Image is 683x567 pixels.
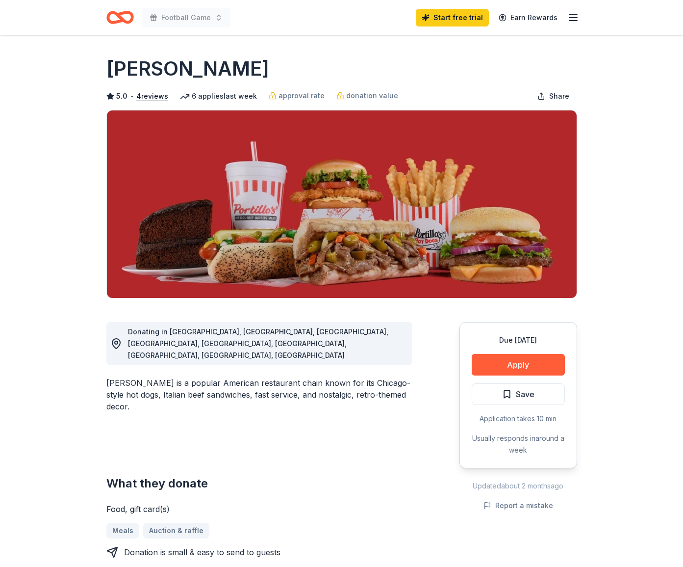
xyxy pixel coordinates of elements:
[106,6,134,29] a: Home
[493,9,563,27] a: Earn Rewards
[483,500,553,512] button: Report a mistake
[116,90,127,102] span: 5.0
[269,90,325,102] a: approval rate
[106,377,412,412] div: [PERSON_NAME] is a popular American restaurant chain known for its Chicago-style hot dogs, Italia...
[128,327,388,359] span: Donating in [GEOGRAPHIC_DATA], [GEOGRAPHIC_DATA], [GEOGRAPHIC_DATA], [GEOGRAPHIC_DATA], [GEOGRAPH...
[143,523,209,539] a: Auction & raffle
[472,383,565,405] button: Save
[416,9,489,27] a: Start free trial
[130,92,133,100] span: •
[106,55,269,82] h1: [PERSON_NAME]
[124,546,280,558] div: Donation is small & easy to send to guests
[161,12,211,24] span: Football Game
[472,432,565,456] div: Usually responds in around a week
[142,8,230,27] button: Football Game
[549,90,569,102] span: Share
[107,110,577,298] img: Image for Portillo's
[346,90,398,102] span: donation value
[136,90,168,102] button: 4reviews
[336,90,398,102] a: donation value
[516,388,534,401] span: Save
[472,354,565,376] button: Apply
[530,86,577,106] button: Share
[180,90,257,102] div: 6 applies last week
[106,523,139,539] a: Meals
[459,480,577,492] div: Updated about 2 months ago
[106,476,412,491] h2: What they donate
[106,503,412,515] div: Food, gift card(s)
[278,90,325,102] span: approval rate
[472,413,565,425] div: Application takes 10 min
[472,334,565,346] div: Due [DATE]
